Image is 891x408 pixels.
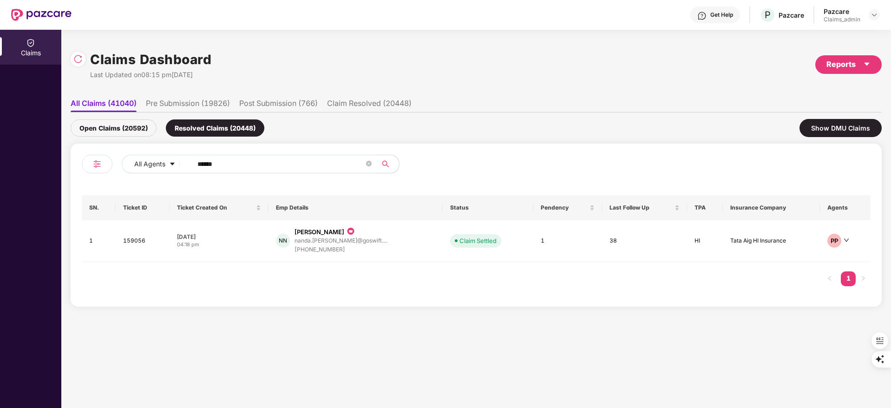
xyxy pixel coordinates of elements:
[116,220,170,262] td: 159056
[824,7,860,16] div: Pazcare
[824,16,860,23] div: Claims_admin
[327,99,412,112] li: Claim Resolved (20448)
[541,204,587,211] span: Pendency
[765,9,771,20] span: P
[697,11,707,20] img: svg+xml;base64,PHN2ZyBpZD0iSGVscC0zMngzMiIgeG1sbnM9Imh0dHA6Ly93d3cudzMub3JnLzIwMDAvc3ZnIiB3aWR0aD...
[826,59,871,70] div: Reports
[295,237,387,243] div: nanda.[PERSON_NAME]@goswift....
[346,226,355,237] img: icon
[863,60,871,68] span: caret-down
[92,158,103,170] img: svg+xml;base64,PHN2ZyB4bWxucz0iaHR0cDovL3d3dy53My5vcmcvMjAwMC9zdmciIHdpZHRoPSIyNCIgaGVpZ2h0PSIyNC...
[609,204,673,211] span: Last Follow Up
[822,271,837,286] button: left
[90,49,211,70] h1: Claims Dashboard
[90,70,211,80] div: Last Updated on 08:15 pm[DATE]
[820,195,871,220] th: Agents
[844,237,849,243] span: down
[723,195,820,220] th: Insurance Company
[169,161,176,168] span: caret-down
[871,11,878,19] img: svg+xml;base64,PHN2ZyBpZD0iRHJvcGRvd24tMzJ4MzIiIHhtbG5zPSJodHRwOi8vd3d3LnczLm9yZy8yMDAwL3N2ZyIgd2...
[841,271,856,286] li: 1
[82,195,116,220] th: SN.
[71,119,157,137] div: Open Claims (20592)
[799,119,882,137] div: Show DMU Claims
[269,195,443,220] th: Emp Details
[779,11,804,20] div: Pazcare
[71,99,137,112] li: All Claims (41040)
[856,271,871,286] button: right
[26,38,35,47] img: svg+xml;base64,PHN2ZyBpZD0iQ2xhaW0iIHhtbG5zPSJodHRwOi8vd3d3LnczLm9yZy8yMDAwL3N2ZyIgd2lkdGg9IjIwIi...
[11,9,72,21] img: New Pazcare Logo
[116,195,170,220] th: Ticket ID
[146,99,230,112] li: Pre Submission (19826)
[602,220,687,262] td: 38
[177,241,261,249] div: 04:18 pm
[376,155,400,173] button: search
[82,220,116,262] td: 1
[366,161,372,166] span: close-circle
[856,271,871,286] li: Next Page
[459,236,497,245] div: Claim Settled
[860,276,866,281] span: right
[295,245,387,254] div: [PHONE_NUMBER]
[687,195,723,220] th: TPA
[177,233,261,241] div: [DATE]
[602,195,687,220] th: Last Follow Up
[710,11,733,19] div: Get Help
[73,54,83,64] img: svg+xml;base64,PHN2ZyBpZD0iUmVsb2FkLTMyeDMyIiB4bWxucz0iaHR0cDovL3d3dy53My5vcmcvMjAwMC9zdmciIHdpZH...
[366,160,372,169] span: close-circle
[122,155,196,173] button: All Agentscaret-down
[239,99,318,112] li: Post Submission (766)
[533,195,602,220] th: Pendency
[841,271,856,285] a: 1
[443,195,534,220] th: Status
[134,159,165,169] span: All Agents
[687,220,723,262] td: HI
[827,234,841,248] div: PP
[276,234,290,248] div: NN
[822,271,837,286] li: Previous Page
[295,228,344,237] div: [PERSON_NAME]
[723,220,820,262] td: Tata Aig HI Insurance
[177,204,254,211] span: Ticket Created On
[827,276,832,281] span: left
[166,119,264,137] div: Resolved Claims (20448)
[170,195,269,220] th: Ticket Created On
[376,160,394,168] span: search
[533,220,602,262] td: 1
